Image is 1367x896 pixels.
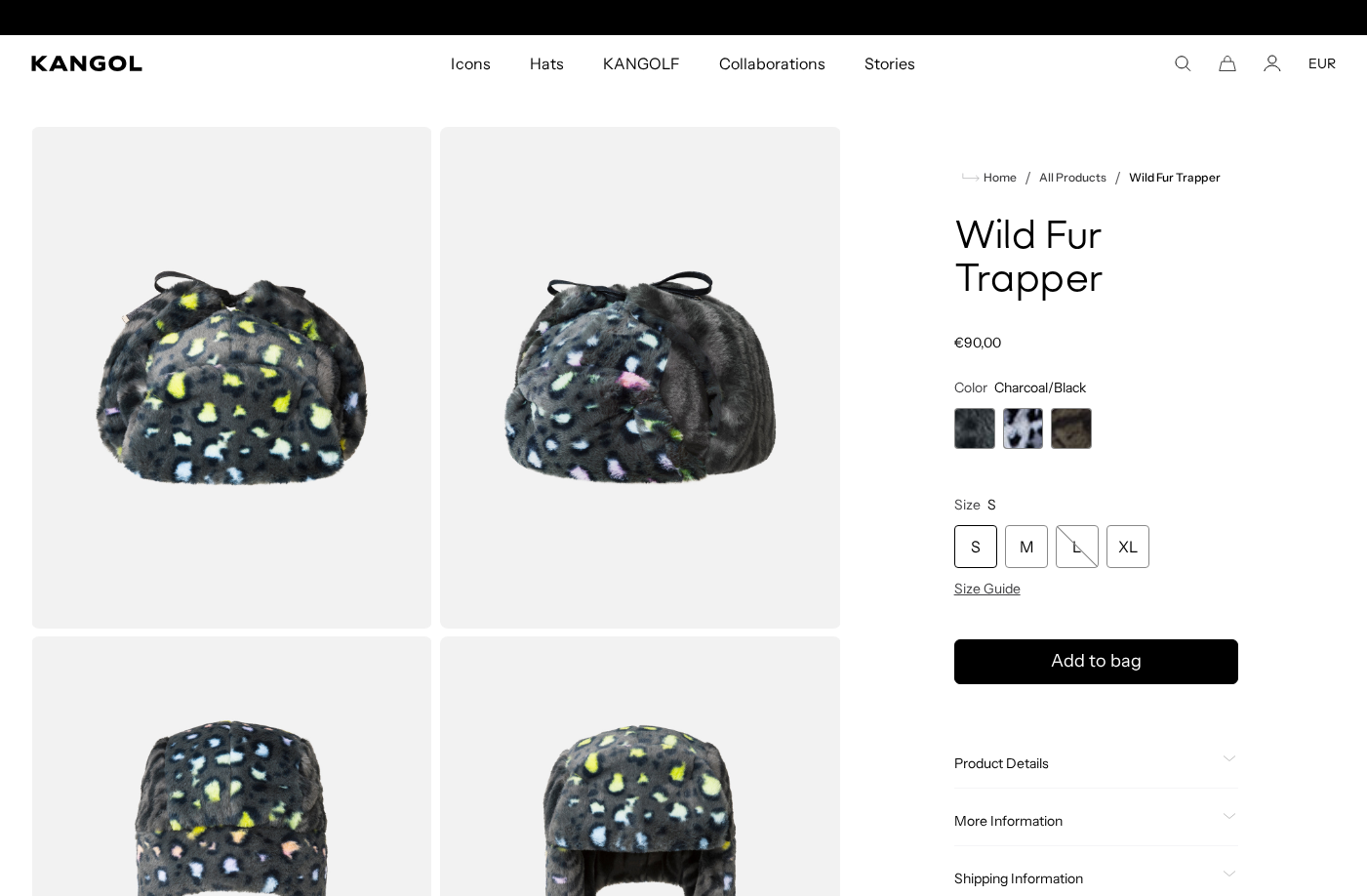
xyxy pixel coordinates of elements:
div: 3 of 3 [1051,408,1092,449]
li: / [1017,166,1031,189]
img: color-charcoal-black [31,127,432,629]
span: Home [980,171,1017,184]
div: L [1056,525,1099,568]
button: Add to bag [954,639,1238,684]
div: M [1005,525,1048,568]
div: 1 of 3 [954,408,995,449]
span: Size Guide [954,580,1021,597]
a: Account [1264,55,1281,72]
a: Collaborations [700,35,845,92]
div: S [954,525,997,568]
a: Icons [431,35,509,92]
span: Hats [530,35,564,92]
span: Charcoal/Black [994,379,1086,396]
a: Wild Fur Trapper [1129,171,1220,184]
a: Home [962,169,1017,186]
img: color-charcoal-black [440,127,841,629]
span: Collaborations [719,35,825,92]
label: Moonstruck/Grey [1003,408,1044,449]
h1: Wild Fur Trapper [954,217,1238,303]
a: Stories [845,35,935,92]
span: More Information [954,812,1215,830]
div: 1 of 2 [483,10,885,25]
button: Cart [1219,55,1236,72]
div: 2 of 3 [1003,408,1044,449]
a: Hats [510,35,583,92]
div: XL [1106,525,1149,568]
slideshow-component: Announcement bar [483,10,885,25]
span: Stories [864,35,915,92]
summary: Search here [1174,55,1191,72]
label: Olive/Cranberry [1051,408,1092,449]
span: KANGOLF [603,35,680,92]
span: Add to bag [1051,648,1142,674]
span: €90,00 [954,334,1001,351]
span: Color [954,379,987,396]
button: EUR [1308,55,1336,72]
span: Product Details [954,754,1215,772]
li: / [1106,166,1121,189]
span: Icons [451,35,490,92]
nav: breadcrumbs [954,166,1238,189]
a: All Products [1039,171,1106,184]
label: Charcoal/Black [954,408,995,449]
span: Size [954,496,981,513]
span: Shipping Information [954,870,1215,887]
a: KANGOLF [583,35,700,92]
a: Kangol [31,56,299,71]
div: Announcement [483,10,885,25]
span: S [987,496,996,513]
